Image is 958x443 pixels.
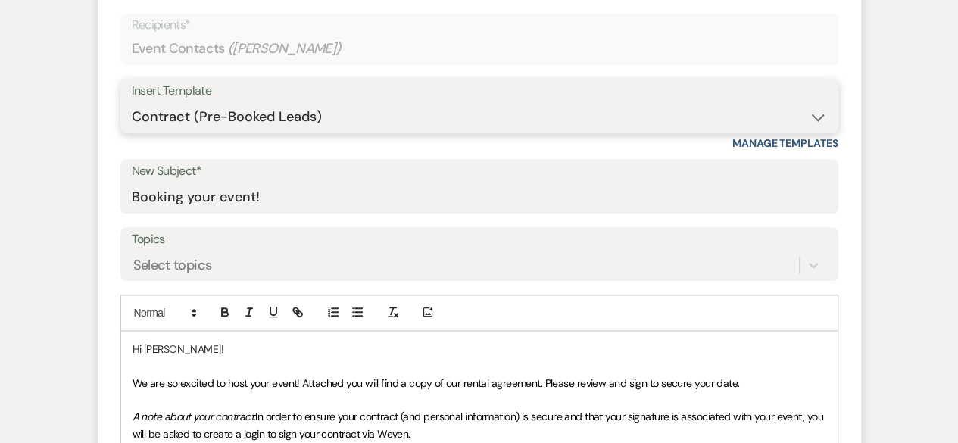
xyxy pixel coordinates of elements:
[133,376,740,390] span: We are so excited to host your event! Attached you will find a copy of our rental agreement. Plea...
[132,15,827,35] p: Recipients*
[228,39,342,59] span: ( [PERSON_NAME] )
[133,254,212,275] div: Select topics
[132,229,827,251] label: Topics
[133,410,826,440] span: In order to ensure your contract (and personal information) is secure and that your signature is ...
[133,341,826,357] p: Hi [PERSON_NAME]!
[133,410,256,423] em: A note about your contract:
[132,34,827,64] div: Event Contacts
[132,80,827,102] div: Insert Template
[732,136,838,150] a: Manage Templates
[132,161,827,183] label: New Subject*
